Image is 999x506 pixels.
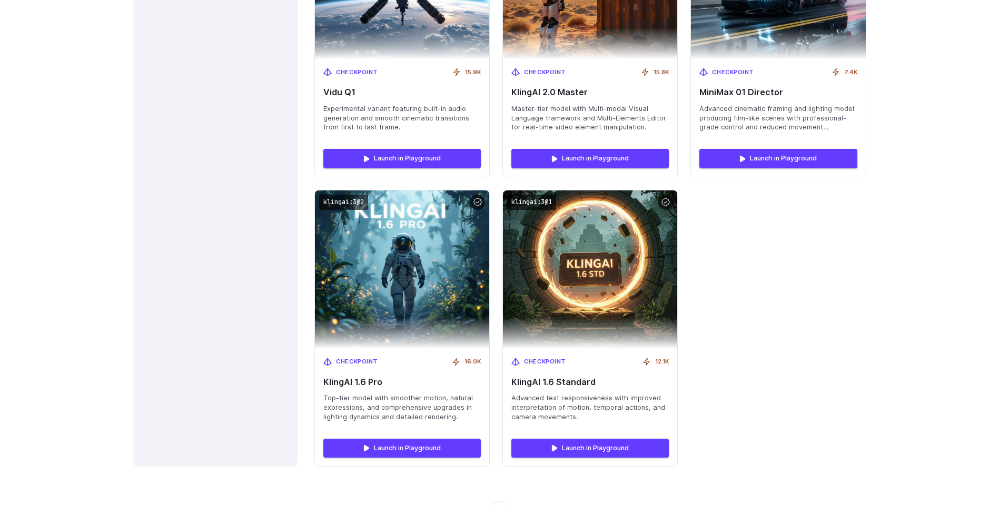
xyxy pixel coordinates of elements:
span: Master-tier model with Multi-modal Visual Language framework and Multi-Elements Editor for real-t... [511,104,669,133]
span: Advanced text responsiveness with improved interpretation of motion, temporal actions, and camera... [511,393,669,422]
span: 15.8K [654,68,669,77]
span: MiniMax 01 Director [699,87,857,97]
span: 7.4K [844,68,857,77]
span: KlingAI 1.6 Standard [511,377,669,387]
span: 15.9K [465,68,481,77]
span: Checkpoint [524,68,566,77]
span: Checkpoint [336,68,378,77]
span: Checkpoint [524,357,566,367]
a: Launch in Playground [511,149,669,168]
code: klingai:3@1 [507,195,556,210]
span: KlingAI 2.0 Master [511,87,669,97]
img: KlingAI 1.6 Standard [503,190,677,349]
span: Advanced cinematic framing and lighting model producing film-like scenes with professional-grade ... [699,104,857,133]
code: klingai:3@2 [319,195,368,210]
a: Launch in Playground [323,439,481,458]
img: KlingAI 1.6 Pro [315,190,489,349]
span: KlingAI 1.6 Pro [323,377,481,387]
span: 16.0K [464,357,481,367]
a: Launch in Playground [511,439,669,458]
span: Vidu Q1 [323,87,481,97]
span: Top-tier model with smoother motion, natural expressions, and comprehensive upgrades in lighting ... [323,393,481,422]
a: Launch in Playground [699,149,857,168]
span: 12.1K [655,357,669,367]
span: Checkpoint [712,68,754,77]
a: Launch in Playground [323,149,481,168]
span: Checkpoint [336,357,378,367]
span: Experimental variant featuring built-in audio generation and smooth cinematic transitions from fi... [323,104,481,133]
